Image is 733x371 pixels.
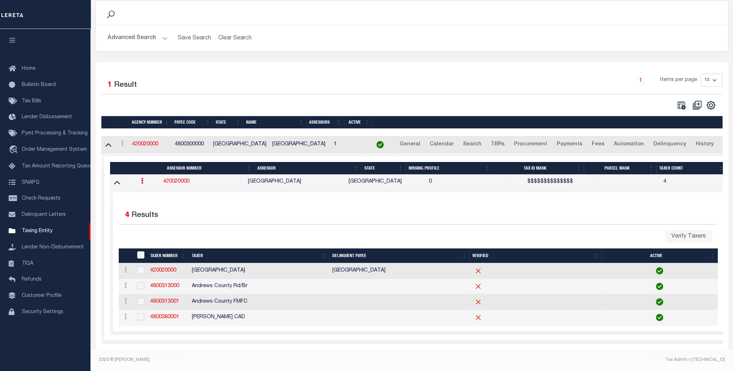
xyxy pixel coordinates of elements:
a: TBRs [488,139,508,150]
td: [GEOGRAPHIC_DATA] [329,263,470,279]
td: 4800300000 [172,136,211,154]
span: Bulletin Board [22,82,56,88]
span: Items per page [660,76,697,84]
a: Delinquency [650,139,690,150]
a: Fees [589,139,608,150]
a: History [692,139,717,150]
td: Andrews County FMFC [189,294,329,310]
td: 0 [426,175,507,189]
th: Taxer Count: activate to sort column ascending [656,162,726,175]
th: Taxer Number: activate to sort column ascending [147,248,189,263]
button: Advanced Search [108,31,168,45]
span: Customer Profile [22,293,62,298]
th: Missing Profile: activate to sort column ascending [406,162,493,175]
th: Payee Code: activate to sort column ascending [172,116,213,129]
span: Home [22,66,35,71]
th: Agency Number: activate to sort column ascending [129,116,172,129]
th: Name: activate to sort column ascending [243,116,306,129]
a: 4800313001 [150,299,179,304]
button: Verify Taxers [665,230,712,243]
span: Tax Amount Reporting Queue [22,164,92,169]
span: $$$$$$$$$$$$$$ [527,179,573,184]
a: 420020000 [150,268,176,273]
td: Andrews County Rd/Br [189,279,329,294]
span: Tax Bills [22,99,41,104]
span: Lender Disbursement [22,115,72,120]
button: Save Search [173,31,215,45]
a: 420020000 [132,142,158,147]
div: Tax Admin v.[TECHNICAL_ID] [417,357,725,363]
th: Assessors: activate to sort column ascending [306,116,344,129]
span: Security Settings [22,310,63,315]
th: Taxer: activate to sort column ascending [189,248,329,263]
span: Taxing Entity [22,229,52,234]
a: 420020000 [163,179,189,184]
th: Assessor: activate to sort column ascending [254,162,362,175]
th: Verified: activate to sort column ascending [469,248,601,263]
span: Lender Non-Disbursement [22,245,84,250]
span: 4 [125,212,129,219]
a: Calendar [426,139,457,150]
th: Active: activate to sort column ascending [344,116,372,129]
td: [GEOGRAPHIC_DATA] [346,175,426,189]
th: State: activate to sort column ascending [362,162,406,175]
th: Delinquent Payee: activate to sort column ascending [329,248,470,263]
a: Search [460,139,485,150]
td: [GEOGRAPHIC_DATA] [269,136,331,154]
img: check-icon-green.svg [656,298,663,306]
img: check-icon-green.svg [656,314,663,321]
img: check-icon-green.svg [376,141,384,148]
img: check-icon-green.svg [656,267,663,274]
td: [PERSON_NAME] CAD [189,310,329,325]
label: Result [114,80,137,91]
td: [GEOGRAPHIC_DATA] [210,136,269,154]
span: Verify Taxers [671,234,706,239]
button: Clear Search [215,31,255,45]
td: 4 [661,175,726,189]
td: [GEOGRAPHIC_DATA] [245,175,346,189]
a: Procurement [511,139,551,150]
span: 1 [108,81,112,89]
a: 1 [637,76,645,84]
th: State: activate to sort column ascending [213,116,243,129]
span: Pymt Processing & Tracking [22,131,88,136]
span: Check Requests [22,196,60,201]
td: 1 [331,136,367,154]
span: Delinquent Letters [22,212,66,217]
i: travel_explore [9,145,20,155]
span: SNAPQ [22,180,39,185]
a: Automation [611,139,647,150]
span: TIQA [22,261,33,266]
img: check-icon-green.svg [656,283,663,290]
span: Refunds [22,277,42,282]
div: 2025 © [PERSON_NAME]. [93,357,412,363]
th: Parcel Mask: activate to sort column ascending [584,162,656,175]
a: 4800380001 [150,315,179,320]
td: [GEOGRAPHIC_DATA] [189,263,329,279]
a: Payments [553,139,586,150]
a: 4800313000 [150,283,179,289]
th: Tax ID Mask: activate to sort column ascending [493,162,584,175]
a: General [396,139,424,150]
label: Results [131,210,158,221]
span: Order Management System [22,147,87,152]
th: Active: activate to sort column ascending [602,248,718,263]
th: Assessor Number: activate to sort column ascending [164,162,254,175]
th: &nbsp; [372,116,723,129]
